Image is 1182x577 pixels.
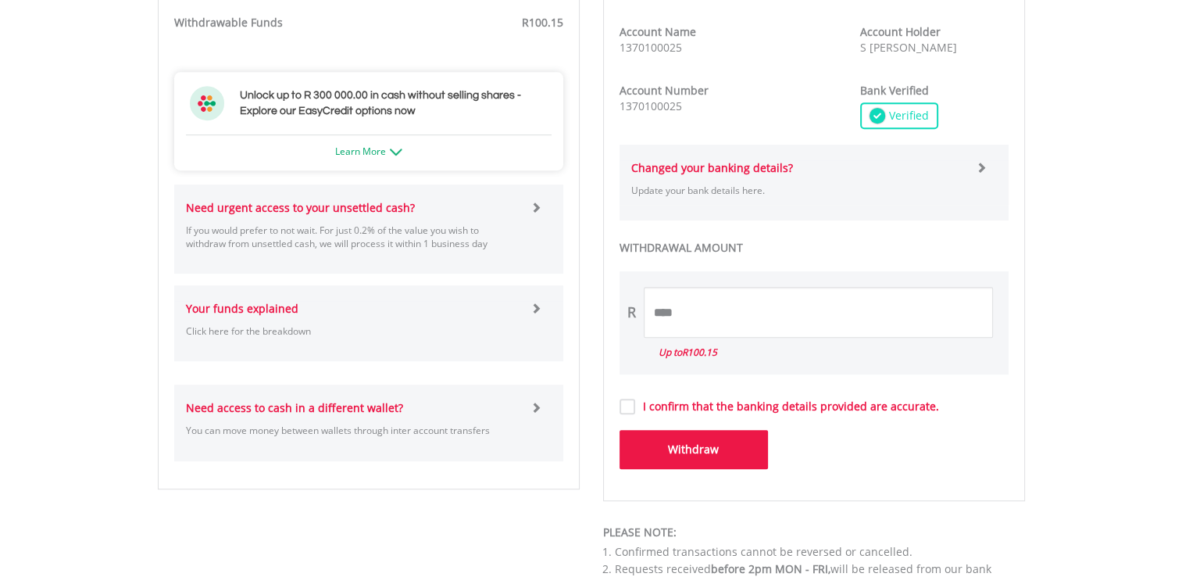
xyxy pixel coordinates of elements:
[627,303,636,323] div: R
[885,108,929,124] span: Verified
[186,301,298,316] strong: Your funds explained
[186,400,403,415] strong: Need access to cash in a different wallet?
[186,424,520,437] p: You can move money between wallets through inter account transfers
[186,200,415,215] strong: Need urgent access to your unsettled cash?
[711,561,830,576] span: before 2pm MON - FRI,
[186,224,520,250] p: If you would prefer to not wait. For just 0.2% of the value you wish to withdraw from unsettled c...
[174,15,283,30] strong: Withdrawable Funds
[335,145,402,158] a: Learn More
[620,83,709,98] strong: Account Number
[620,40,682,55] span: 1370100025
[186,385,552,461] a: Need access to cash in a different wallet? You can move money between wallets through inter accou...
[240,88,548,119] h3: Unlock up to R 300 000.00 in cash without selling shares - Explore our EasyCredit options now
[620,240,1009,256] label: WITHDRAWAL AMOUNT
[186,324,520,338] p: Click here for the breakdown
[620,99,682,113] span: 1370100025
[635,399,939,414] label: I confirm that the banking details provided are accurate.
[390,149,402,156] img: ec-arrow-down.png
[190,86,224,120] img: ec-flower.svg
[860,40,957,55] span: S [PERSON_NAME]
[631,160,793,175] strong: Changed your banking details?
[682,346,717,359] span: R100.15
[659,346,717,359] i: Up to
[631,184,965,197] p: Update your bank details here.
[860,83,929,98] strong: Bank Verified
[620,24,696,39] strong: Account Name
[620,430,768,469] button: Withdraw
[615,544,1025,560] li: Confirmed transactions cannot be reversed or cancelled.
[860,24,941,39] strong: Account Holder
[522,15,563,30] span: R100.15
[603,525,1025,540] div: PLEASE NOTE:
